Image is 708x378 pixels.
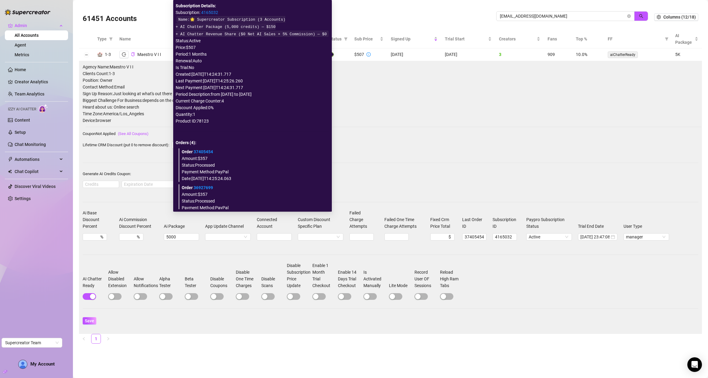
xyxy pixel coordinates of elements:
button: logout [119,51,129,58]
img: logo-BBDzfeDw.svg [5,9,50,15]
div: Open Intercom Messenger [687,357,702,372]
span: Active [529,234,569,240]
div: Status: Active [176,37,329,44]
label: Record User OF Sessions [414,269,439,289]
img: AI Chatter [39,104,48,113]
label: Lite Mode [389,282,411,289]
span: Columns (12/18) [663,15,696,19]
span: filter [664,34,670,43]
a: (See All Coupons) [118,131,149,136]
span: Clients Count: 1-3 [83,70,698,77]
label: Failed Charge Attempts [349,210,378,230]
span: Biggest Challenge For Business: depends on the day. [83,97,698,104]
input: Ai Package [164,233,199,241]
label: Trial End Date [578,223,608,230]
label: Ai Commission Discount Percent [119,216,158,230]
div: $507 [354,51,364,58]
th: Signed Up [387,30,441,48]
span: 909 [548,52,555,57]
strong: Order [182,185,213,190]
div: Last Payment: [DATE]T14:25:26.260 [176,78,329,84]
span: Chat Copilot [15,167,58,176]
span: thunderbolt [8,157,13,162]
button: Enable 1 Month Trial Checkout [312,293,326,300]
span: Automations [15,154,58,164]
div: Status: Processed [182,198,327,204]
label: Enable 1 Month Trial Checkout [312,262,337,289]
label: Disable Scans [261,276,286,289]
label: Subscription ID [493,216,520,230]
button: Record User OF Sessions [414,293,428,300]
th: Trial Start [441,30,495,48]
span: crown [8,23,13,28]
th: AI Package [672,30,702,48]
a: Chat Monitoring [15,142,46,147]
button: Is Activated Manually [363,293,377,300]
div: Quantity: 1 [176,111,329,118]
span: Creators [499,36,536,42]
strong: Order [182,149,213,154]
span: Type [97,36,107,42]
span: search [639,14,643,18]
button: Disable Subscription Price Update [287,293,300,300]
label: Allow Disabled Extension [108,269,132,289]
label: Ai Package [164,223,189,230]
button: close-circle [627,14,631,18]
button: Lite Mode [389,293,402,300]
span: filter [343,34,349,43]
span: logout [122,52,126,57]
div: Is Trial: No [176,64,329,71]
span: build [3,369,7,374]
button: Disable Coupons [210,293,224,300]
button: Allow Notifications [134,293,147,300]
a: Creator Analytics [15,77,63,87]
label: Custom Discount Specific Plan [298,216,343,230]
input: Fixed Crm Price Total [433,234,447,240]
td: [DATE] [387,48,441,61]
input: Ai Base Discount Percent [85,234,99,240]
img: AD_cMMTxCeTpmN1d5MnKJ1j-_uXZCpTKapSSqNGg4PyXtR_tCW7gZXTNmFz2tpVv9LSyNV7ff1CaS4f4q0HLYKULQOwoM5GQR... [19,360,27,369]
th: Creators [495,30,544,48]
span: 3 [499,52,501,57]
label: Enable 14 Days Trial Checkout [338,269,362,289]
span: copy [131,52,135,56]
button: Enable 14 Days Trial Checkout [338,293,351,300]
div: Amount: $357 [182,191,327,198]
span: right [106,337,110,341]
label: App Update Channel [205,223,248,230]
span: Device: browser [83,117,698,124]
span: info-circle [366,52,371,57]
span: AI Package [675,32,693,46]
span: Heard about us: Online search [83,104,698,110]
span: My Account [30,361,55,367]
div: Status: Processed [182,162,327,168]
input: Search by UID / Name / Email / Creator Username [500,13,626,19]
label: Last Order ID [462,216,486,230]
label: Paypro Subscription Status [526,216,572,230]
div: Payment Method: PayPal [182,168,327,175]
span: filter [109,37,113,41]
td: [DATE] [441,48,495,61]
span: Agency Name: Maestro V I I [83,64,698,70]
a: 37405454 [194,149,213,154]
input: Last Order ID [462,234,486,240]
div: Product ID: 78123 [176,118,329,124]
button: Save [83,317,96,324]
th: Fans [544,30,572,48]
label: Is Activated Manually [363,269,388,289]
label: Ai Base Discount Percent [83,210,113,230]
span: Sub Price [354,36,379,42]
div: Payment Method: PayPal [182,204,327,211]
span: aiChatterReady [608,51,638,58]
h3: 61451 Accounts [83,14,137,24]
button: Copy Account UID [131,52,135,57]
button: Reload High Ram Tabs [440,293,453,300]
span: Lifetime CRM Discount (put 0 to remove discount): [83,143,169,147]
div: 🏰 [97,51,102,58]
button: Disable One Time Charges [236,293,249,300]
input: Ai Commission Discount Percent [122,234,136,240]
span: Trial Start [445,36,487,42]
a: 36927699 [194,185,213,190]
label: AI Chatter Ready [83,276,107,289]
label: Disable Coupons [210,276,235,289]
